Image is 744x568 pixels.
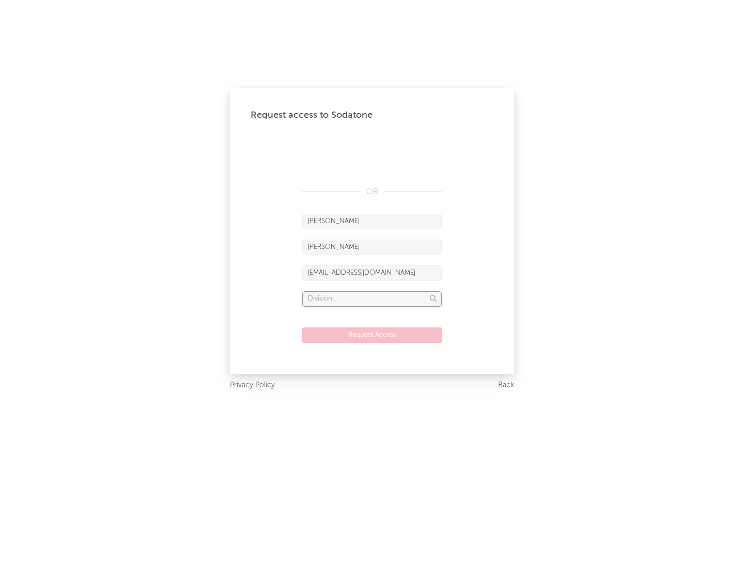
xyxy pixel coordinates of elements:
input: Last Name [302,240,442,255]
div: Request access to Sodatone [251,109,493,121]
div: OR [302,186,442,198]
input: First Name [302,214,442,229]
input: Email [302,265,442,281]
a: Privacy Policy [230,379,275,392]
button: Request Access [302,327,442,343]
a: Back [498,379,514,392]
input: Division [302,291,442,307]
